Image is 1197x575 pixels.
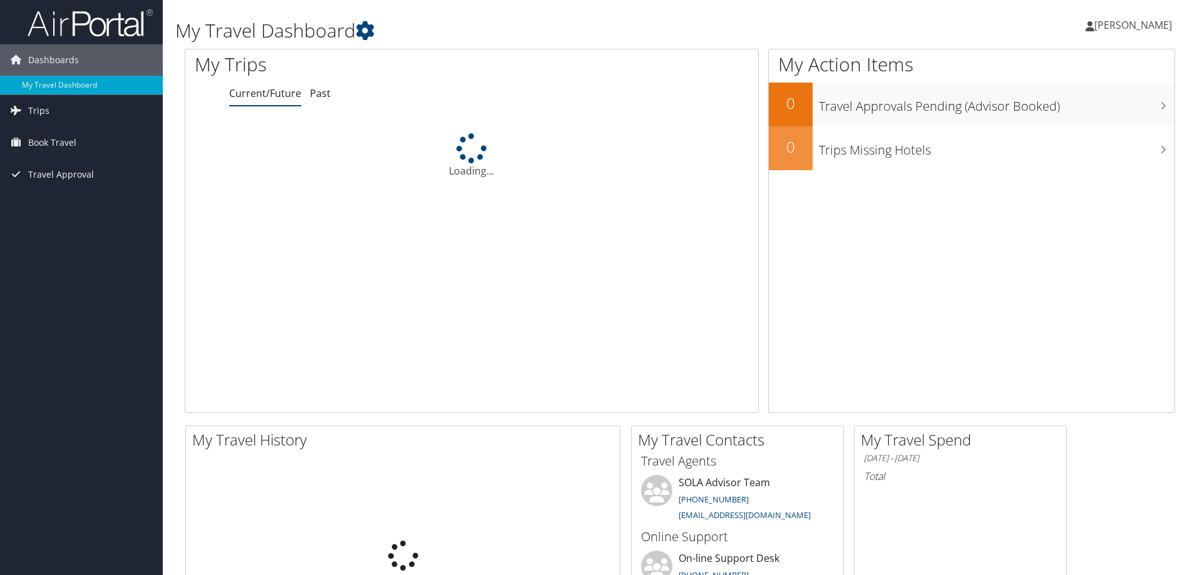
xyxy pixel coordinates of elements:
[769,93,813,114] h2: 0
[679,494,749,505] a: [PHONE_NUMBER]
[185,133,758,178] div: Loading...
[28,44,79,76] span: Dashboards
[192,429,620,450] h2: My Travel History
[819,91,1174,115] h3: Travel Approvals Pending (Advisor Booked)
[175,18,848,44] h1: My Travel Dashboard
[861,429,1066,450] h2: My Travel Spend
[195,51,510,78] h1: My Trips
[229,86,301,100] a: Current/Future
[864,452,1057,464] h6: [DATE] - [DATE]
[28,95,49,126] span: Trips
[769,83,1174,126] a: 0Travel Approvals Pending (Advisor Booked)
[819,135,1174,159] h3: Trips Missing Hotels
[1086,6,1184,44] a: [PERSON_NAME]
[28,127,76,158] span: Book Travel
[769,126,1174,170] a: 0Trips Missing Hotels
[28,159,94,190] span: Travel Approval
[641,452,834,470] h3: Travel Agents
[310,86,331,100] a: Past
[635,475,840,526] li: SOLA Advisor Team
[864,469,1057,483] h6: Total
[1094,18,1172,32] span: [PERSON_NAME]
[641,528,834,546] h3: Online Support
[769,51,1174,78] h1: My Action Items
[679,509,811,521] a: [EMAIL_ADDRESS][DOMAIN_NAME]
[769,136,813,158] h2: 0
[28,8,153,38] img: airportal-logo.png
[638,429,843,450] h2: My Travel Contacts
